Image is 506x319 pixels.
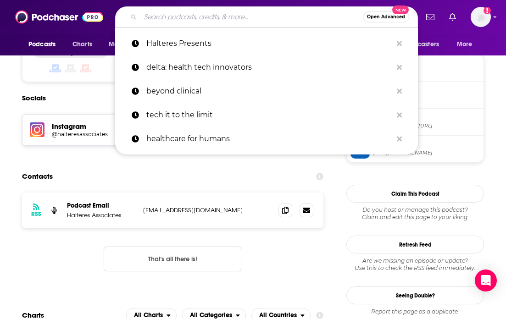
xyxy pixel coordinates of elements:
[373,122,480,129] span: instagram.com/halteresassociates
[22,36,67,53] button: open menu
[190,312,232,319] span: All Categories
[102,36,153,53] button: open menu
[471,7,491,27] span: Logged in as weareheadstart
[392,5,409,14] span: New
[15,8,103,26] img: Podchaser - Follow, Share and Rate Podcasts
[346,206,484,214] span: Do you host or manage this podcast?
[146,127,392,151] p: healthcare for humans
[115,32,418,55] a: Halteres Presents
[115,103,418,127] a: tech it to the limit
[389,36,452,53] button: open menu
[67,36,98,53] a: Charts
[259,312,297,319] span: All Countries
[146,103,392,127] p: tech it to the limit
[484,7,491,14] svg: Add a profile image
[363,11,409,22] button: Open AdvancedNew
[28,38,56,51] span: Podcasts
[146,32,392,55] p: Halteres Presents
[52,131,132,137] a: @halteresassociates
[475,269,497,291] div: Open Intercom Messenger
[373,87,480,95] span: RSS Feed
[346,257,484,272] div: Are we missing an episode or update? Use this to check the RSS feed immediately.
[31,210,41,218] h3: RSS
[346,185,484,203] button: Claim This Podcast
[373,68,480,75] span: halteresassociates.com
[109,38,141,51] span: Monitoring
[67,202,136,209] p: Podcast Email
[367,15,405,19] span: Open Advanced
[445,9,460,25] a: Show notifications dropdown
[346,286,484,304] a: Seeing Double?
[346,236,484,253] button: Refresh Feed
[143,206,265,214] p: [EMAIL_ADDRESS][DOMAIN_NAME]
[140,10,363,24] input: Search podcasts, credits, & more...
[22,168,53,185] h2: Contacts
[146,79,392,103] p: beyond clinical
[450,36,484,53] button: open menu
[30,122,44,137] img: iconImage
[373,95,480,102] span: anchor.fm
[346,206,484,221] div: Claim and edit this page to your liking.
[22,89,46,107] h2: Socials
[104,247,241,271] button: Nothing here.
[373,114,480,122] span: Instagram
[146,55,392,79] p: delta: health tech innovators
[373,60,480,68] span: Official Website
[67,211,136,219] p: Halteres Associates
[115,6,418,27] div: Search podcasts, credits, & more...
[52,122,132,131] h5: Instagram
[134,312,163,319] span: All Charts
[115,79,418,103] a: beyond clinical
[72,38,92,51] span: Charts
[471,7,491,27] img: User Profile
[115,127,418,151] a: healthcare for humans
[373,149,480,156] span: https://www.linkedin.com/company/halteres-associates-llc/
[471,7,491,27] button: Show profile menu
[115,55,418,79] a: delta: health tech innovators
[423,9,438,25] a: Show notifications dropdown
[346,308,484,315] div: Report this page as a duplicate.
[457,38,473,51] span: More
[373,141,480,149] span: Linkedin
